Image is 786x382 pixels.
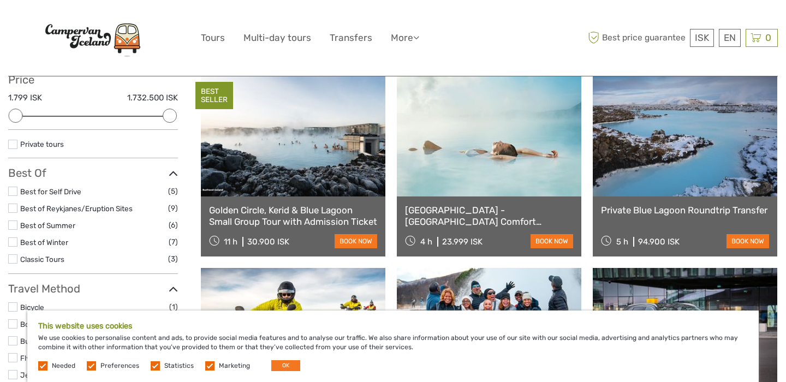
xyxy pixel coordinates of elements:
[219,361,250,371] label: Marketing
[20,238,68,247] a: Best of Winter
[164,361,194,371] label: Statistics
[169,219,178,231] span: (6)
[764,32,773,43] span: 0
[201,30,225,46] a: Tours
[531,234,573,248] a: book now
[20,371,58,379] a: Jeep / 4x4
[247,237,289,247] div: 30.900 ISK
[168,202,178,214] span: (9)
[442,237,483,247] div: 23.999 ISK
[52,361,75,371] label: Needed
[20,187,81,196] a: Best for Self Drive
[209,205,377,227] a: Golden Circle, Kerid & Blue Lagoon Small Group Tour with Admission Ticket
[20,303,44,312] a: Bicycle
[335,234,377,248] a: book now
[8,73,178,86] h3: Price
[391,30,419,46] a: More
[586,29,688,47] span: Best price guarantee
[126,17,139,30] button: Open LiveChat chat widget
[168,185,178,198] span: (5)
[20,204,133,213] a: Best of Reykjanes/Eruption Sites
[20,354,40,362] a: Flying
[27,311,759,382] div: We use cookies to personalise content and ads, to provide social media features and to analyse ou...
[38,321,748,331] h5: This website uses cookies
[330,30,372,46] a: Transfers
[727,234,769,248] a: book now
[8,166,178,180] h3: Best Of
[33,15,153,61] img: Scandinavian Travel
[168,253,178,265] span: (3)
[8,92,42,104] label: 1.799 ISK
[20,140,64,148] a: Private tours
[8,282,178,295] h3: Travel Method
[224,237,237,247] span: 11 h
[127,92,178,104] label: 1.732.500 ISK
[20,255,64,264] a: Classic Tours
[601,205,769,216] a: Private Blue Lagoon Roundtrip Transfer
[15,19,123,28] p: We're away right now. Please check back later!
[243,30,311,46] a: Multi-day tours
[638,237,680,247] div: 94.900 ISK
[20,320,36,329] a: Boat
[169,301,178,313] span: (1)
[169,236,178,248] span: (7)
[20,337,33,345] a: Bus
[719,29,741,47] div: EN
[405,205,573,227] a: [GEOGRAPHIC_DATA] - [GEOGRAPHIC_DATA] Comfort including admission
[616,237,628,247] span: 5 h
[695,32,709,43] span: ISK
[100,361,139,371] label: Preferences
[271,360,300,371] button: OK
[420,237,432,247] span: 4 h
[195,82,233,109] div: BEST SELLER
[20,221,75,230] a: Best of Summer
